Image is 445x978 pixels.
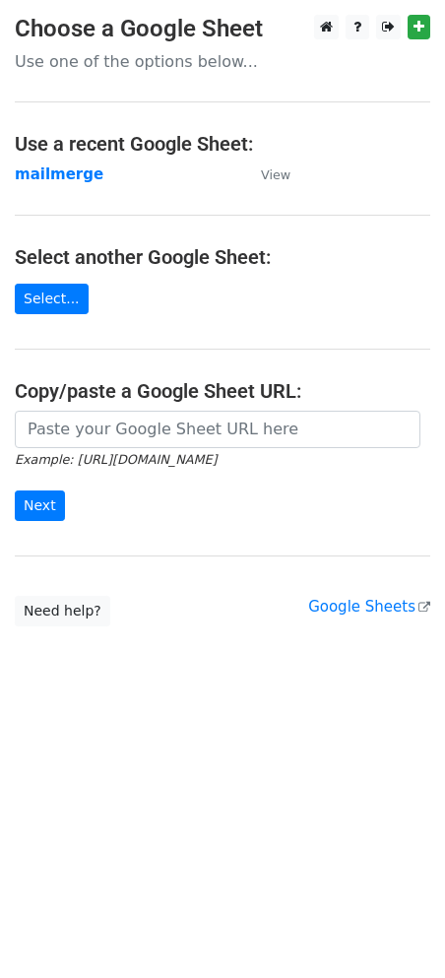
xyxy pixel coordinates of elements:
h4: Copy/paste a Google Sheet URL: [15,379,430,403]
a: Select... [15,284,89,314]
small: Example: [URL][DOMAIN_NAME] [15,452,217,467]
input: Paste your Google Sheet URL here [15,411,420,448]
p: Use one of the options below... [15,51,430,72]
h4: Select another Google Sheet: [15,245,430,269]
small: View [261,167,290,182]
input: Next [15,490,65,521]
a: View [241,165,290,183]
h4: Use a recent Google Sheet: [15,132,430,156]
a: Google Sheets [308,598,430,616]
a: mailmerge [15,165,103,183]
a: Need help? [15,596,110,626]
h3: Choose a Google Sheet [15,15,430,43]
